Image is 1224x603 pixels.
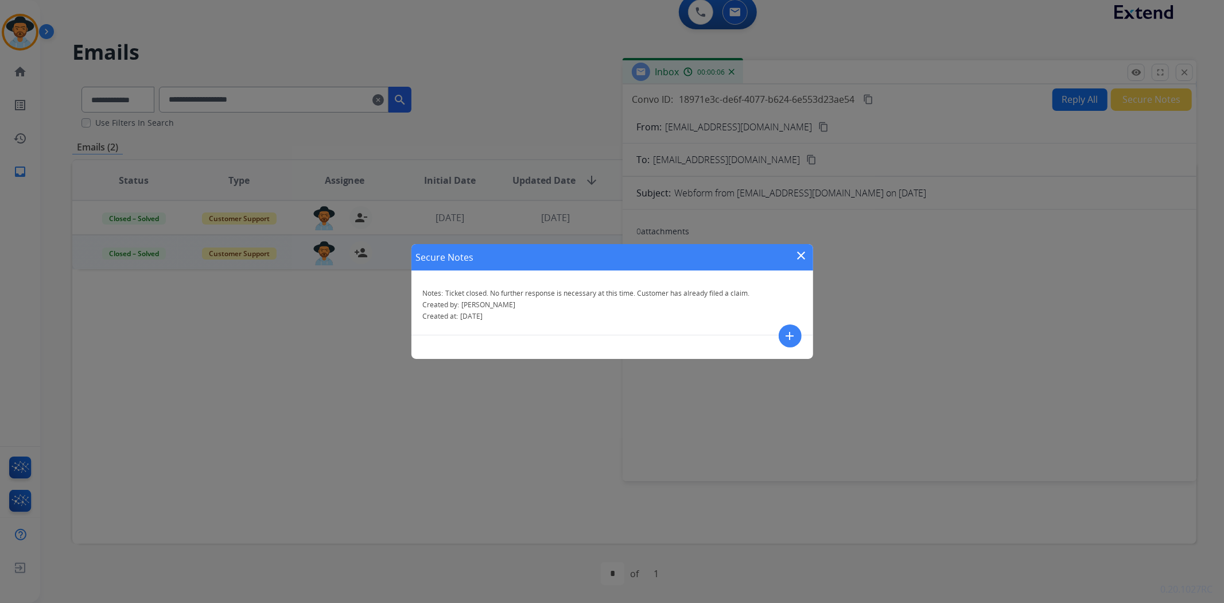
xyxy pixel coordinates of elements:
[795,249,809,262] mat-icon: close
[461,311,483,321] span: [DATE]
[446,288,750,298] span: Ticket closed. No further response is necessary at this time. Customer has already filed a claim.
[423,311,458,321] span: Created at:
[462,300,516,310] span: [PERSON_NAME]
[1160,582,1213,596] p: 0.20.1027RC
[416,250,474,264] h1: Secure Notes
[783,329,797,343] mat-icon: add
[423,288,444,298] span: Notes:
[423,300,460,310] span: Created by:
